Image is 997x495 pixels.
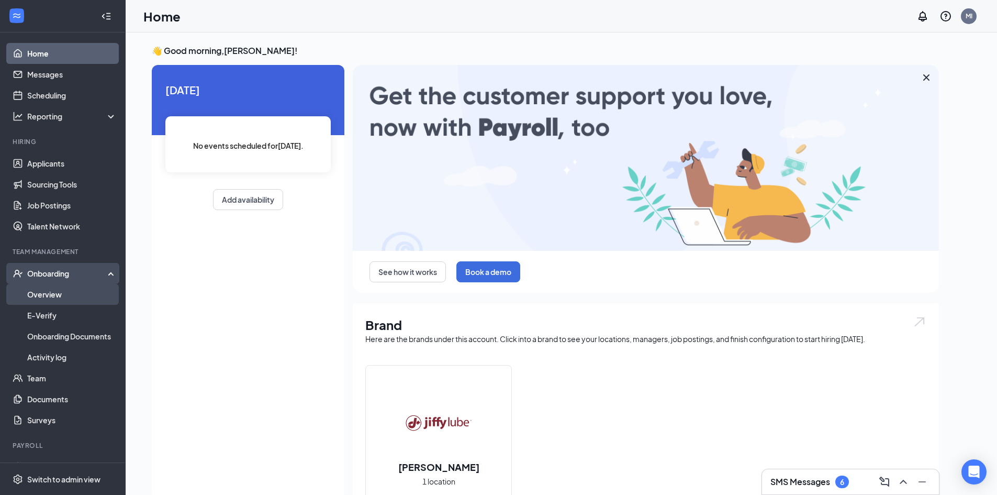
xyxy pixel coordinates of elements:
button: ComposeMessage [876,474,893,490]
div: Switch to admin view [27,474,100,485]
svg: UserCheck [13,268,23,279]
button: Book a demo [456,261,520,282]
span: No events scheduled for [DATE] . [193,140,304,151]
a: PayrollCrown [27,457,117,478]
div: Reporting [27,111,117,122]
a: Team [27,368,117,389]
a: Job Postings [27,195,117,216]
div: 6 [840,478,844,487]
span: 1 location [422,476,455,487]
svg: Minimize [916,476,928,488]
h1: Brand [365,316,926,334]
div: Open Intercom Messenger [961,459,987,485]
svg: ChevronUp [897,476,910,488]
a: Scheduling [27,85,117,106]
img: payroll-large.gif [353,65,939,251]
button: ChevronUp [895,474,912,490]
svg: Collapse [101,11,111,21]
span: [DATE] [165,82,331,98]
img: open.6027fd2a22e1237b5b06.svg [913,316,926,328]
a: Surveys [27,410,117,431]
button: See how it works [369,261,446,282]
button: Minimize [914,474,931,490]
div: Here are the brands under this account. Click into a brand to see your locations, managers, job p... [365,334,926,344]
svg: Notifications [916,10,929,23]
svg: Analysis [13,111,23,122]
svg: WorkstreamLogo [12,10,22,21]
svg: Settings [13,474,23,485]
a: Onboarding Documents [27,326,117,347]
h3: SMS Messages [770,476,830,488]
a: Activity log [27,347,117,368]
a: Applicants [27,153,117,174]
img: Jiffy Lube [405,389,472,456]
a: Overview [27,284,117,305]
a: Sourcing Tools [27,174,117,195]
svg: QuestionInfo [939,10,952,23]
div: Hiring [13,137,115,146]
a: Home [27,43,117,64]
a: E-Verify [27,305,117,326]
h1: Home [143,7,181,25]
div: MI [966,12,972,20]
h3: 👋 Good morning, [PERSON_NAME] ! [152,45,939,57]
a: Documents [27,389,117,410]
a: Messages [27,64,117,85]
svg: ComposeMessage [878,476,891,488]
svg: Cross [920,71,933,84]
a: Talent Network [27,216,117,237]
div: Onboarding [27,268,108,279]
h2: [PERSON_NAME] [388,460,490,474]
button: Add availability [213,189,283,210]
div: Team Management [13,247,115,256]
div: Payroll [13,441,115,450]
